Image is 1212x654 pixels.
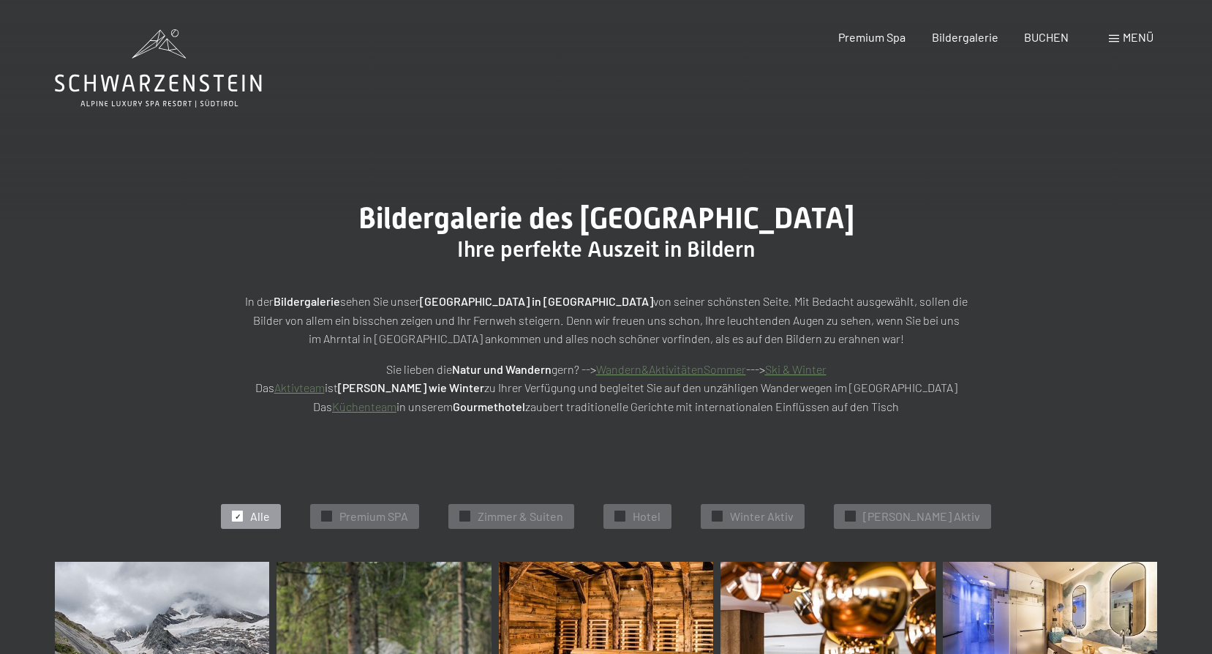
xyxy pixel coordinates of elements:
[250,508,270,525] span: Alle
[1024,30,1069,44] a: BUCHEN
[453,399,525,413] strong: Gourmethotel
[332,399,396,413] a: Küchenteam
[838,30,906,44] a: Premium Spa
[1123,30,1153,44] span: Menü
[274,294,340,308] strong: Bildergalerie
[339,508,408,525] span: Premium SPA
[241,292,972,348] p: In der sehen Sie unser von seiner schönsten Seite. Mit Bedacht ausgewählt, sollen die Bilder von ...
[478,508,563,525] span: Zimmer & Suiten
[596,362,746,376] a: Wandern&AktivitätenSommer
[633,508,660,525] span: Hotel
[765,362,827,376] a: Ski & Winter
[358,201,854,236] span: Bildergalerie des [GEOGRAPHIC_DATA]
[848,511,854,522] span: ✓
[730,508,794,525] span: Winter Aktiv
[452,362,552,376] strong: Natur und Wandern
[457,236,755,262] span: Ihre perfekte Auszeit in Bildern
[617,511,623,522] span: ✓
[462,511,468,522] span: ✓
[932,30,998,44] a: Bildergalerie
[324,511,330,522] span: ✓
[241,360,972,416] p: Sie lieben die gern? --> ---> Das ist zu Ihrer Verfügung und begleitet Sie auf den unzähligen Wan...
[274,380,325,394] a: Aktivteam
[863,508,980,525] span: [PERSON_NAME] Aktiv
[235,511,241,522] span: ✓
[715,511,720,522] span: ✓
[420,294,653,308] strong: [GEOGRAPHIC_DATA] in [GEOGRAPHIC_DATA]
[338,380,484,394] strong: [PERSON_NAME] wie Winter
